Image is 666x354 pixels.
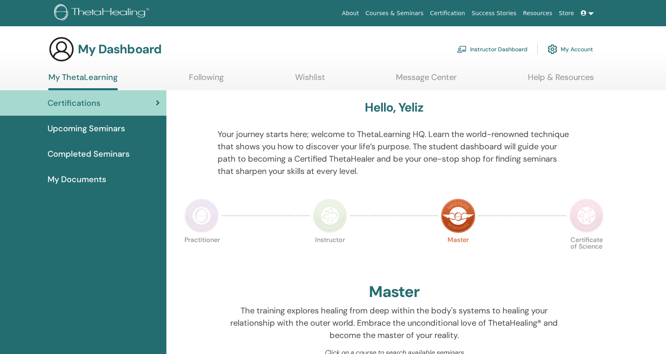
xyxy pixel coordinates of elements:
img: Instructor [313,199,347,233]
a: About [339,6,362,21]
h3: My Dashboard [78,42,161,57]
h3: Hello, Yeliz [365,100,423,115]
p: Master [441,237,475,271]
img: Practitioner [184,199,219,233]
a: Message Center [396,72,457,88]
a: Certification [427,6,468,21]
img: Master [441,199,475,233]
a: Resources [520,6,556,21]
a: Wishlist [295,72,325,88]
a: Following [189,72,224,88]
span: Upcoming Seminars [48,122,125,135]
img: cog.svg [548,42,557,56]
p: Practitioner [184,237,219,271]
img: logo.png [54,4,152,23]
a: Success Stories [468,6,520,21]
span: Completed Seminars [48,148,130,160]
a: My ThetaLearning [48,72,118,90]
img: Certificate of Science [569,199,604,233]
p: Your journey starts here; welcome to ThetaLearning HQ. Learn the world-renowned technique that sh... [218,128,571,177]
a: My Account [548,40,593,58]
img: chalkboard-teacher.svg [457,46,467,53]
span: Certifications [48,97,100,109]
p: Instructor [313,237,347,271]
p: Certificate of Science [569,237,604,271]
span: My Documents [48,173,106,185]
a: Store [556,6,577,21]
a: Instructor Dashboard [457,40,527,58]
a: Help & Resources [528,72,594,88]
p: The training explores healing from deep within the body's systems to healing your relationship wi... [218,304,571,341]
h2: Master [369,283,420,301]
img: generic-user-icon.jpg [48,36,75,62]
a: Courses & Seminars [362,6,427,21]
